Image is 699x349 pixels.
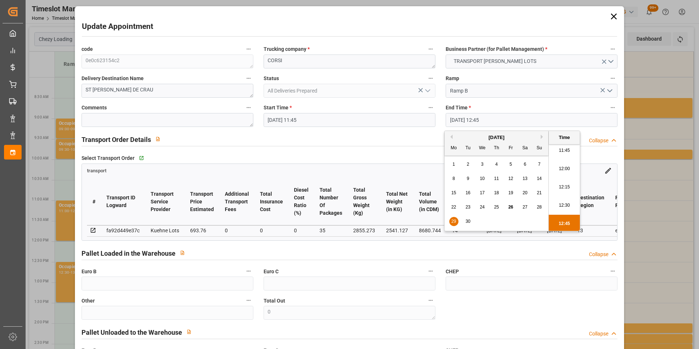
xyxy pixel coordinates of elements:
[448,135,453,139] button: Previous Month
[535,203,544,212] div: Choose Sunday, September 28th, 2025
[244,44,253,54] button: code
[492,188,501,198] div: Choose Thursday, September 18th, 2025
[478,203,487,212] div: Choose Wednesday, September 24th, 2025
[445,134,548,141] div: [DATE]
[87,167,106,173] a: transport
[82,327,182,337] h2: Pallet Unloaded to the Warehouse
[464,217,473,226] div: Choose Tuesday, September 30th, 2025
[413,178,446,225] th: Total Volume (in CDM)
[353,226,375,235] div: 2855.273
[386,226,408,235] div: 2541.127
[506,188,515,198] div: Choose Friday, September 19th, 2025
[478,188,487,198] div: Choose Wednesday, September 17th, 2025
[190,226,214,235] div: 693.76
[453,176,455,181] span: 8
[508,204,513,210] span: 26
[521,160,530,169] div: Choose Saturday, September 6th, 2025
[451,204,456,210] span: 22
[348,178,381,225] th: Total Gross Weight (Kg)
[522,190,527,195] span: 20
[244,74,253,83] button: Delivery Destination Name
[87,178,101,225] th: #
[426,266,435,276] button: Euro C
[464,144,473,153] div: Tu
[577,226,604,235] div: 13
[522,176,527,181] span: 13
[82,135,151,145] h2: Transport Order Details
[510,162,512,167] span: 5
[82,268,97,275] span: Euro B
[82,154,135,162] span: Select Transport Order
[495,162,498,167] span: 4
[492,203,501,212] div: Choose Thursday, September 25th, 2025
[541,135,545,139] button: Next Month
[467,162,469,167] span: 2
[608,44,617,54] button: Business Partner (for Pallet Management) *
[260,226,283,235] div: 0
[419,226,441,235] div: 8680.744
[492,174,501,183] div: Choose Thursday, September 11th, 2025
[537,176,541,181] span: 14
[464,160,473,169] div: Choose Tuesday, September 2nd, 2025
[604,85,615,97] button: open menu
[264,113,435,127] input: DD-MM-YYYY HH:MM
[106,226,140,235] div: fa92d449e37c
[589,137,608,145] div: Collapse
[288,178,314,225] th: Diesel Cost Ratio (%)
[549,178,580,196] li: 12:15
[446,45,547,53] span: Business Partner (for Pallet Management)
[492,144,501,153] div: Th
[264,45,310,53] span: Trucking company
[465,219,470,224] span: 30
[615,226,650,235] div: e6a05d5a42c1
[426,74,435,83] button: Status
[464,203,473,212] div: Choose Tuesday, September 23rd, 2025
[537,204,541,210] span: 28
[506,174,515,183] div: Choose Friday, September 12th, 2025
[492,160,501,169] div: Choose Thursday, September 4th, 2025
[464,174,473,183] div: Choose Tuesday, September 9th, 2025
[264,306,435,320] textarea: 0
[320,226,342,235] div: 35
[82,297,95,305] span: Other
[449,174,458,183] div: Choose Monday, September 8th, 2025
[478,144,487,153] div: We
[264,55,435,68] textarea: CORSI
[264,268,279,275] span: Euro C
[294,226,309,235] div: 0
[480,176,484,181] span: 10
[610,178,656,225] th: Recommended Rate Code
[182,325,196,339] button: View description
[151,132,165,146] button: View description
[551,134,578,141] div: Time
[446,55,617,68] button: open menu
[506,203,515,212] div: Choose Friday, September 26th, 2025
[521,188,530,198] div: Choose Saturday, September 20th, 2025
[535,174,544,183] div: Choose Sunday, September 14th, 2025
[608,266,617,276] button: CHEP
[480,204,484,210] span: 24
[450,57,540,65] span: TRANSPORT [PERSON_NAME] LOTS
[453,162,455,167] span: 1
[494,204,499,210] span: 25
[506,144,515,153] div: Fr
[254,178,288,225] th: Total Insurance Cost
[449,203,458,212] div: Choose Monday, September 22nd, 2025
[244,103,253,112] button: Comments
[494,176,499,181] span: 11
[480,190,484,195] span: 17
[538,162,541,167] span: 7
[535,188,544,198] div: Choose Sunday, September 21st, 2025
[481,162,484,167] span: 3
[82,21,153,33] h2: Update Appointment
[524,162,526,167] span: 6
[151,226,179,235] div: Kuehne Lots
[264,297,285,305] span: Total Out
[549,142,580,160] li: 11:45
[478,160,487,169] div: Choose Wednesday, September 3rd, 2025
[101,178,145,225] th: Transport ID Logward
[426,44,435,54] button: Trucking company *
[244,266,253,276] button: Euro B
[447,157,547,229] div: month 2025-09
[549,196,580,215] li: 12:30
